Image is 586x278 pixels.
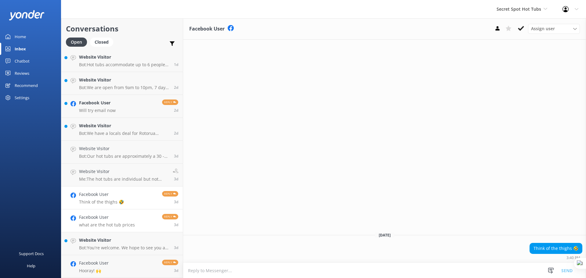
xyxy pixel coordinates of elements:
[79,122,169,129] h4: Website Visitor
[79,85,169,90] p: Bot: We are open from 9am to 10pm, 7 days a week, including Fridays. Our craft bar is open during...
[61,49,183,72] a: Website VisitorBot:Hot tubs accommodate up to 6 people. For larger bookings that need multiple ho...
[79,214,135,221] h4: Facebook User
[79,222,135,228] p: what are the hot tub prices
[15,31,26,43] div: Home
[174,131,178,136] span: 07:59am 10-Aug-2025 (UTC +12:00) Pacific/Auckland
[79,99,116,106] h4: Facebook User
[79,191,124,198] h4: Facebook User
[79,268,109,273] p: Hooray! 🙌
[162,214,178,219] span: Reply
[61,232,183,255] a: Website VisitorBot:You're welcome. We hope to see you at Secret Spot Hot Tubs soon!3d
[90,38,116,45] a: Closed
[497,6,541,12] span: Secret Spot Hot Tubs
[174,85,178,90] span: 11:41am 10-Aug-2025 (UTC +12:00) Pacific/Auckland
[61,186,183,209] a: Facebook UserThink of the thighs 🤣Reply3d
[15,55,30,67] div: Chatbot
[79,260,109,266] h4: Facebook User
[162,191,178,197] span: Reply
[66,38,90,45] a: Open
[189,25,225,33] h3: Facebook User
[174,176,178,182] span: 03:43pm 08-Aug-2025 (UTC +12:00) Pacific/Auckland
[79,145,169,152] h4: Website Visitor
[162,99,178,105] span: Reply
[66,38,87,47] div: Open
[61,141,183,164] a: Website VisitorBot:Our hot tubs are approximately a 30 - 40 metre walk from the reception along a...
[174,222,178,227] span: 03:21pm 08-Aug-2025 (UTC +12:00) Pacific/Auckland
[79,54,169,60] h4: Website Visitor
[162,260,178,265] span: Reply
[566,256,580,260] strong: 3:40 PM
[79,62,169,67] p: Bot: Hot tubs accommodate up to 6 people. For larger bookings that need multiple hot tubs, please...
[79,199,124,205] p: Think of the thighs 🤣
[79,176,168,182] p: Me: The hot tubs are individual but not private, you catch a glimpse of the surrounding hot tubs....
[61,209,183,232] a: Facebook Userwhat are the hot tub pricesReply3d
[79,108,116,113] p: Will try email now
[528,24,580,34] div: Assign User
[174,62,178,67] span: 06:30pm 10-Aug-2025 (UTC +12:00) Pacific/Auckland
[174,199,178,204] span: 03:40pm 08-Aug-2025 (UTC +12:00) Pacific/Auckland
[61,118,183,141] a: Website VisitorBot:We have a locals deal for Rotorua residents, but locals bookings cannot be mad...
[61,72,183,95] a: Website VisitorBot:We are open from 9am to 10pm, 7 days a week, including Fridays. Our craft bar ...
[174,153,178,159] span: 09:38am 09-Aug-2025 (UTC +12:00) Pacific/Auckland
[15,92,29,104] div: Settings
[61,255,183,278] a: Facebook UserHooray! 🙌Reply3d
[15,67,29,79] div: Reviews
[79,131,169,136] p: Bot: We have a locals deal for Rotorua residents, but locals bookings cannot be made online at th...
[174,268,178,273] span: 02:07pm 08-Aug-2025 (UTC +12:00) Pacific/Auckland
[61,95,183,118] a: Facebook UserWill try email nowReply2d
[530,243,582,254] div: Think of the thighs 🤣
[79,77,169,83] h4: Website Visitor
[530,255,582,260] div: 03:40pm 08-Aug-2025 (UTC +12:00) Pacific/Auckland
[66,23,178,34] h2: Conversations
[79,237,169,244] h4: Website Visitor
[531,25,555,32] span: Assign user
[79,245,169,251] p: Bot: You're welcome. We hope to see you at Secret Spot Hot Tubs soon!
[27,260,35,272] div: Help
[15,79,38,92] div: Recommend
[90,38,113,47] div: Closed
[61,164,183,186] a: Website VisitorMe:The hot tubs are individual but not private, you catch a glimpse of the surroun...
[9,10,44,20] img: yonder-white-logo.png
[174,108,178,113] span: 10:33am 10-Aug-2025 (UTC +12:00) Pacific/Auckland
[79,168,168,175] h4: Website Visitor
[15,43,26,55] div: Inbox
[79,153,169,159] p: Bot: Our hot tubs are approximately a 30 - 40 metre walk from the reception along a series of boa...
[174,245,178,250] span: 02:40pm 08-Aug-2025 (UTC +12:00) Pacific/Auckland
[19,247,44,260] div: Support Docs
[375,233,394,238] span: [DATE]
